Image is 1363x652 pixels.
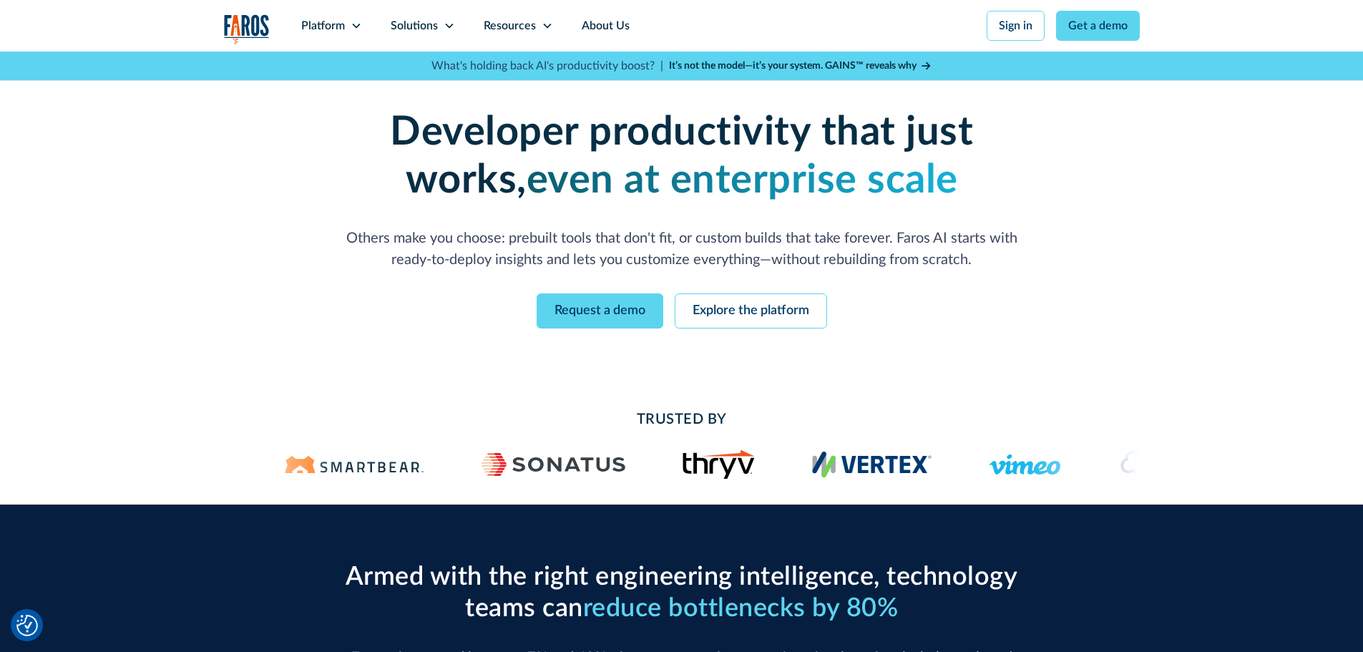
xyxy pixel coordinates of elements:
div: Platform [301,17,345,34]
div: Solutions [391,17,438,34]
a: Sign in [987,11,1045,41]
img: Logo of the software testing platform SmartBear. [284,456,424,473]
img: Logo of the video hosting platform Vimeo. [989,454,1060,475]
strong: It’s not the model—it’s your system. GAINS™ reveals why [669,61,917,71]
a: home [224,14,270,44]
h2: Trusted By [338,409,1025,430]
h2: Armed with the right engineering intelligence, technology teams can [338,562,1025,623]
p: What's holding back AI's productivity boost? | [431,57,663,74]
img: Revisit consent button [16,615,38,636]
img: Logo of the analytics and reporting company Faros. [224,14,270,44]
a: Get a demo [1056,11,1140,41]
img: Vertex's logo [812,452,932,477]
a: It’s not the model—it’s your system. GAINS™ reveals why [669,59,932,74]
img: Thryv's logo [683,450,755,479]
div: Resources [484,17,536,34]
strong: even at enterprise scale [527,160,958,200]
p: Others make you choose: prebuilt tools that don't fit, or custom builds that take forever. Faros ... [338,228,1025,271]
img: Sonatus Logo [481,453,625,476]
button: Cookie Settings [16,615,38,636]
span: reduce bottlenecks by 80% [583,595,899,621]
a: Explore the platform [675,293,827,329]
strong: Developer productivity that just works, [390,112,973,200]
a: Request a demo [537,293,663,329]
